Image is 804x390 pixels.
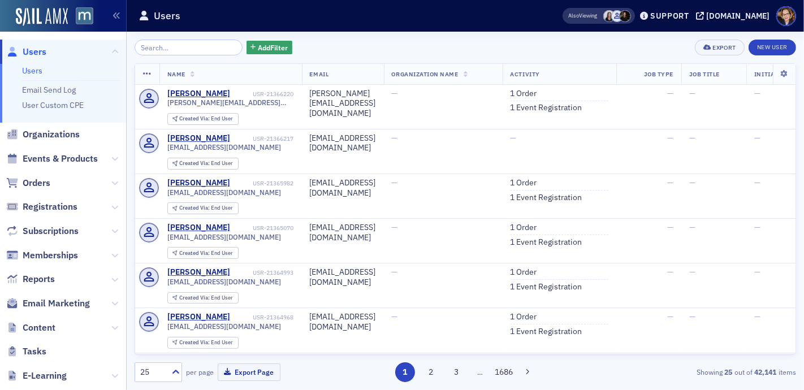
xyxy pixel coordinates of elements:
span: Kelly Brown [603,10,615,22]
span: Email [310,70,329,78]
div: End User [179,161,233,167]
a: 1 Event Registration [511,282,582,292]
div: Showing out of items [583,367,796,377]
a: Users [22,66,42,76]
span: — [754,88,760,98]
div: USR-21366217 [232,135,294,142]
a: Registrations [6,201,77,213]
div: 25 [140,366,165,378]
a: 1 Order [511,223,537,233]
div: Created Via: End User [167,158,239,170]
span: — [754,222,760,232]
a: Reports [6,273,55,285]
div: USR-21364968 [232,314,294,321]
span: Events & Products [23,153,98,165]
div: Created Via: End User [167,113,239,125]
span: Created Via : [179,339,211,346]
div: [EMAIL_ADDRESS][DOMAIN_NAME] [310,178,376,198]
label: per page [186,367,214,377]
span: Users [23,46,46,58]
a: User Custom CPE [22,100,84,110]
div: Support [650,11,689,21]
a: [PERSON_NAME] [167,178,230,188]
span: — [511,133,517,143]
span: — [667,311,673,322]
div: [PERSON_NAME] [167,267,230,278]
a: View Homepage [68,7,93,27]
span: — [754,133,760,143]
button: AddFilter [247,41,293,55]
span: E-Learning [23,370,67,382]
span: [EMAIL_ADDRESS][DOMAIN_NAME] [167,278,282,286]
button: Export Page [218,363,280,381]
div: [PERSON_NAME] [167,223,230,233]
span: Lauren McDonough [619,10,631,22]
a: 1 Event Registration [511,237,582,248]
a: 1 Order [511,178,537,188]
img: SailAMX [16,8,68,26]
span: … [472,367,488,377]
span: Activity [511,70,540,78]
h1: Users [154,9,180,23]
div: USR-21365982 [232,180,294,187]
span: [EMAIL_ADDRESS][DOMAIN_NAME] [167,188,282,197]
span: — [689,133,695,143]
a: New User [749,40,796,55]
span: Name [167,70,185,78]
div: Created Via: End User [167,337,239,349]
span: Content [23,322,55,334]
span: — [689,222,695,232]
span: — [754,267,760,277]
strong: 42,141 [753,367,779,377]
a: 1 Order [511,89,537,99]
div: [EMAIL_ADDRESS][DOMAIN_NAME] [310,312,376,332]
div: End User [179,205,233,211]
span: Created Via : [179,159,211,167]
span: Created Via : [179,204,211,211]
span: Orders [23,177,50,189]
span: — [667,267,673,277]
span: — [392,267,398,277]
span: — [689,88,695,98]
span: [EMAIL_ADDRESS][DOMAIN_NAME] [167,233,282,241]
a: 1 Event Registration [511,103,582,113]
div: Created Via: End User [167,202,239,214]
div: [EMAIL_ADDRESS][DOMAIN_NAME] [310,133,376,153]
a: [PERSON_NAME] [167,312,230,322]
a: Events & Products [6,153,98,165]
div: [DOMAIN_NAME] [706,11,770,21]
span: — [667,222,673,232]
span: — [754,311,760,322]
div: USR-21365070 [232,224,294,232]
a: Organizations [6,128,80,141]
div: [PERSON_NAME] [167,133,230,144]
span: Memberships [23,249,78,262]
button: 3 [447,362,466,382]
span: Created Via : [179,249,211,257]
span: Created Via : [179,115,211,122]
a: Email Send Log [22,85,76,95]
a: [PERSON_NAME] [167,89,230,99]
span: Subscriptions [23,225,79,237]
span: — [392,177,398,188]
span: Organizations [23,128,80,141]
span: — [754,177,760,188]
span: — [392,88,398,98]
div: Created Via: End User [167,247,239,259]
a: Memberships [6,249,78,262]
a: Subscriptions [6,225,79,237]
div: USR-21364993 [232,269,294,276]
span: Registrations [23,201,77,213]
img: SailAMX [76,7,93,25]
span: Created Via : [179,294,211,301]
strong: 25 [723,367,734,377]
div: Also [569,12,580,19]
div: [EMAIL_ADDRESS][DOMAIN_NAME] [310,267,376,287]
span: [EMAIL_ADDRESS][DOMAIN_NAME] [167,143,282,151]
span: Profile [776,6,796,26]
input: Search… [135,40,243,55]
div: End User [179,250,233,257]
span: — [667,177,673,188]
